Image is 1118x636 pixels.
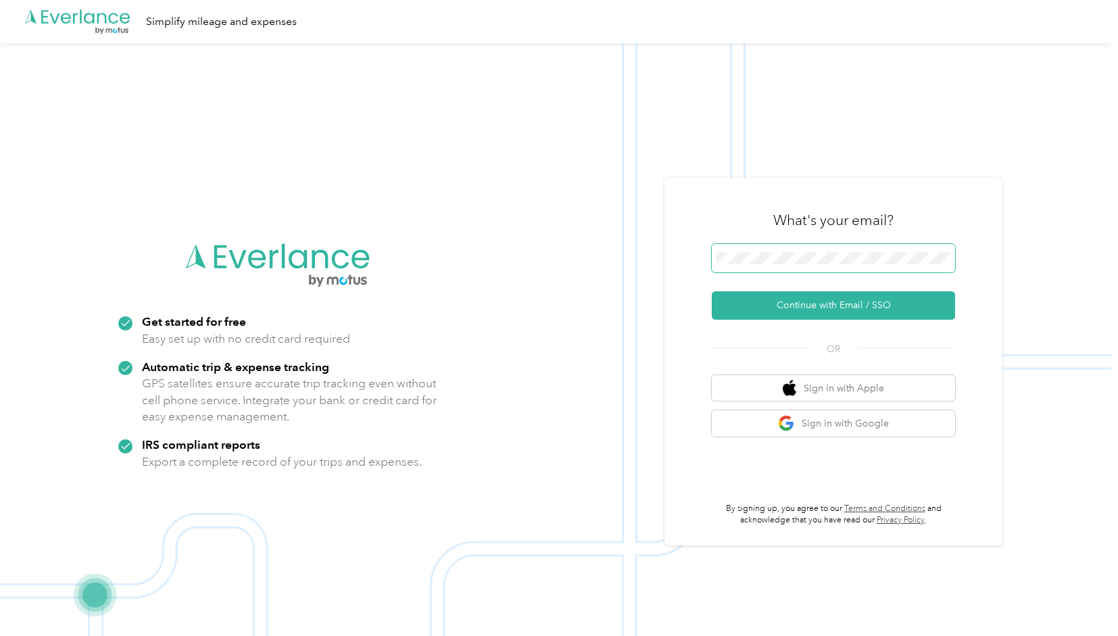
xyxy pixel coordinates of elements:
p: Easy set up with no credit card required [142,331,350,347]
p: By signing up, you agree to our and acknowledge that you have read our . [712,503,955,527]
button: Continue with Email / SSO [712,291,955,320]
img: apple logo [783,380,796,397]
p: GPS satellites ensure accurate trip tracking even without cell phone service. Integrate your bank... [142,375,437,425]
a: Terms and Conditions [844,504,925,514]
a: Privacy Policy [877,515,925,525]
button: google logoSign in with Google [712,410,955,437]
button: apple logoSign in with Apple [712,375,955,401]
strong: Automatic trip & expense tracking [142,360,329,374]
h3: What's your email? [773,211,894,230]
div: Simplify mileage and expenses [146,14,297,30]
img: google logo [778,415,795,432]
strong: IRS compliant reports [142,437,260,451]
span: OR [810,342,857,356]
strong: Get started for free [142,314,246,328]
p: Export a complete record of your trips and expenses. [142,454,422,470]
